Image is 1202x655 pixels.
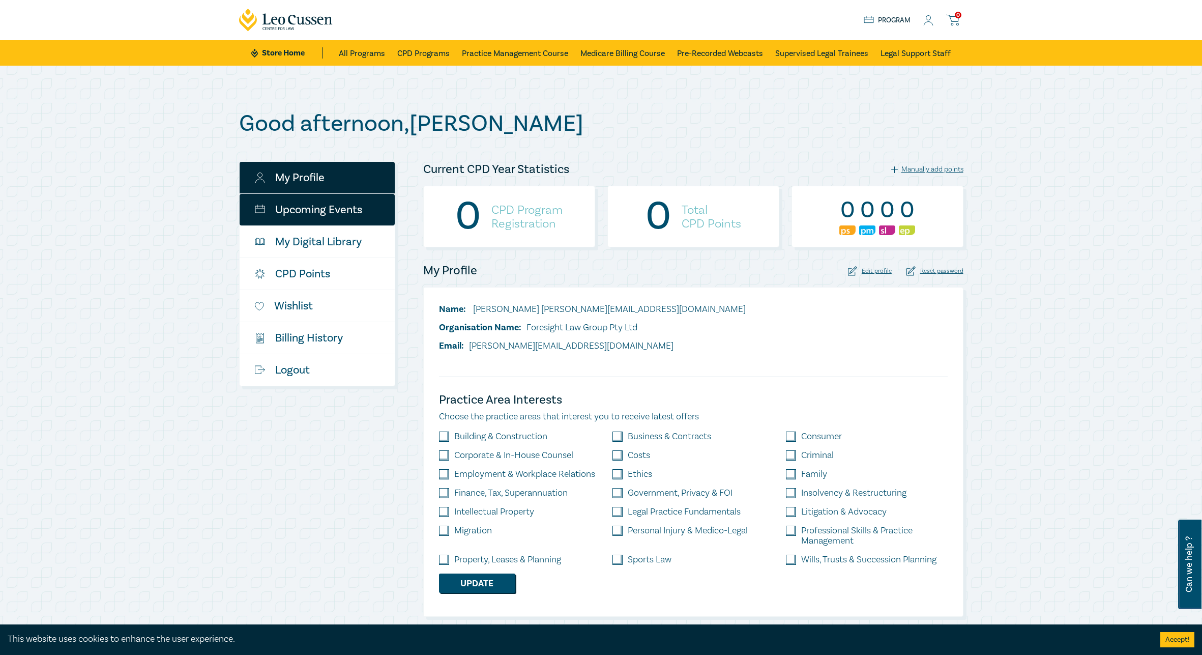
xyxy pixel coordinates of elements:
[240,226,395,258] a: My Digital Library
[8,633,1145,646] div: This website uses cookies to enhance the user experience.
[955,12,961,18] span: 0
[339,40,385,66] a: All Programs
[454,488,568,498] label: Finance, Tax, Superannuation
[906,266,963,276] div: Reset password
[454,469,595,479] label: Employment & Workplace Relations
[439,574,515,593] button: Update
[240,258,395,290] a: CPD Points
[1160,632,1194,647] button: Accept cookies
[439,410,948,423] p: Choose the practice areas that interest you to receive latest offers
[628,469,652,479] label: Ethics
[439,392,948,408] h4: Practice Area Interests
[240,354,395,386] a: Logout
[801,555,936,565] label: Wills, Trusts & Succession Planning
[454,432,547,442] label: Building & Construction
[423,263,477,279] h4: My Profile
[628,507,741,517] label: Legal Practice Fundamentals
[801,432,842,442] label: Consumer
[454,555,561,565] label: Property, Leases & Planning
[677,40,763,66] a: Pre-Recorded Webcasts
[864,15,911,26] a: Program
[251,47,322,59] a: Store Home
[439,303,466,315] span: Name:
[628,526,748,536] label: Personal Injury & Medico-Legal
[628,488,732,498] label: Government, Privacy & FOI
[801,469,827,479] label: Family
[439,340,464,352] span: Email:
[839,225,856,235] img: Professional Skills
[580,40,665,66] a: Medicare Billing Course
[859,225,875,235] img: Practice Management & Business Skills
[848,266,892,276] div: Edit profile
[439,303,746,316] li: [PERSON_NAME] [PERSON_NAME][EMAIL_ADDRESS][DOMAIN_NAME]
[899,225,915,235] img: Ethics & Professional Responsibility
[439,339,746,353] li: [PERSON_NAME][EMAIL_ADDRESS][DOMAIN_NAME]
[439,321,746,334] li: Foresight Law Group Pty Ltd
[646,204,671,230] div: 0
[891,165,963,174] div: Manually add points
[454,526,492,536] label: Migration
[801,450,834,461] label: Criminal
[454,507,534,517] label: Intellectual Property
[899,197,915,223] div: 0
[801,488,906,498] label: Insolvency & Restructuring
[879,197,895,223] div: 0
[1184,526,1194,603] span: Can we help ?
[240,162,395,193] a: My Profile
[682,203,741,231] h4: Total CPD Points
[397,40,450,66] a: CPD Programs
[801,526,947,546] label: Professional Skills & Practice Management
[801,507,887,517] label: Litigation & Advocacy
[240,290,395,322] a: Wishlist
[628,450,650,461] label: Costs
[439,322,521,333] span: Organisation Name:
[879,225,895,235] img: Substantive Law
[239,110,963,137] h1: Good afternoon , [PERSON_NAME]
[454,450,573,461] label: Corporate & In-House Counsel
[628,555,671,565] label: Sports Law
[839,197,856,223] div: 0
[240,194,395,225] a: Upcoming Events
[455,204,481,230] div: 0
[881,40,951,66] a: Legal Support Staff
[257,335,259,339] tspan: $
[423,161,569,178] h4: Current CPD Year Statistics
[462,40,568,66] a: Practice Management Course
[859,197,875,223] div: 0
[491,203,563,231] h4: CPD Program Registration
[628,432,711,442] label: Business & Contracts
[775,40,868,66] a: Supervised Legal Trainees
[240,322,395,354] a: $Billing History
